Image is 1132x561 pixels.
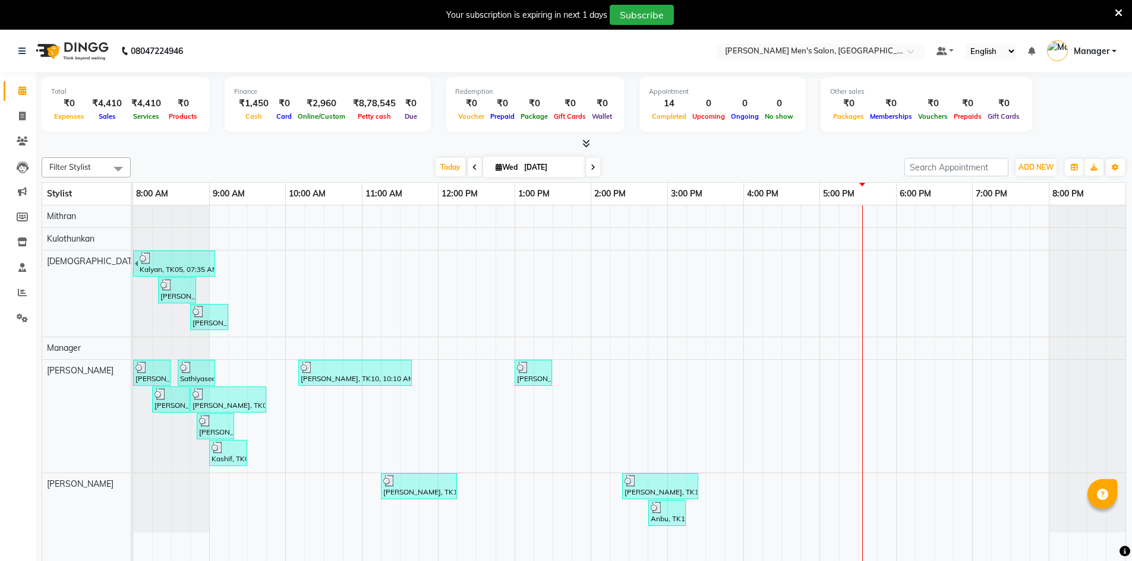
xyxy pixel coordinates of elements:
[436,158,465,176] span: Today
[487,97,518,110] div: ₹0
[610,5,674,25] button: Subscribe
[867,112,915,121] span: Memberships
[127,97,166,110] div: ₹4,410
[153,388,188,411] div: [PERSON_NAME], TK02, 08:15 AM-08:45 AM, Hair Cut & [PERSON_NAME] Trim
[951,97,985,110] div: ₹0
[951,112,985,121] span: Prepaids
[30,34,112,68] img: logo
[551,112,589,121] span: Gift Cards
[234,97,273,110] div: ₹1,450
[210,442,246,464] div: Kashif, TK08, 09:00 AM-09:30 AM, Express Cut
[649,87,796,97] div: Appointment
[830,87,1023,97] div: Other sales
[362,185,405,202] a: 11:00 AM
[87,97,127,110] div: ₹4,410
[830,112,867,121] span: Packages
[915,97,951,110] div: ₹0
[348,97,401,110] div: ₹8,78,545
[589,97,615,110] div: ₹0
[455,87,615,97] div: Redemption
[762,112,796,121] span: No show
[210,185,248,202] a: 9:00 AM
[518,97,551,110] div: ₹0
[51,112,87,121] span: Expenses
[668,185,705,202] a: 3:00 PM
[198,415,233,438] div: [PERSON_NAME], TK07, 08:50 AM-09:20 AM, Express Cut
[439,185,481,202] a: 12:00 PM
[649,112,689,121] span: Completed
[96,112,119,121] span: Sales
[985,112,1023,121] span: Gift Cards
[191,306,227,328] div: [PERSON_NAME], TK06, 08:45 AM-09:15 AM, [PERSON_NAME] Design
[47,343,81,353] span: Manager
[897,185,934,202] a: 6:00 PM
[131,34,183,68] b: 08047224946
[51,87,200,97] div: Total
[830,97,867,110] div: ₹0
[166,97,200,110] div: ₹0
[689,112,728,121] span: Upcoming
[867,97,915,110] div: ₹0
[744,185,781,202] a: 4:00 PM
[1049,185,1087,202] a: 8:00 PM
[166,112,200,121] span: Products
[985,97,1023,110] div: ₹0
[242,112,265,121] span: Cash
[973,185,1010,202] a: 7:00 PM
[51,97,87,110] div: ₹0
[191,388,265,411] div: [PERSON_NAME], TK09, 08:45 AM-09:45 AM, HAIRCUT+ [PERSON_NAME] TRIM + CLEAN UP
[1047,40,1068,61] img: Manager
[728,97,762,110] div: 0
[762,97,796,110] div: 0
[1074,45,1109,58] span: Manager
[133,185,171,202] a: 8:00 AM
[299,362,411,384] div: [PERSON_NAME], TK10, 10:10 AM-11:40 AM, HAIRCUT+ [PERSON_NAME] TRIM + CLEAN UP,[PERSON_NAME] Face...
[516,362,551,384] div: [PERSON_NAME], TK12, 01:00 PM-01:30 PM, Hair Cut & [PERSON_NAME] Trim
[487,112,518,121] span: Prepaid
[649,502,685,524] div: Anbu, TK13, 02:45 PM-03:15 PM, [PERSON_NAME] Design
[904,158,1008,176] input: Search Appointment
[382,475,456,497] div: [PERSON_NAME], TK11, 11:15 AM-12:15 PM, Hair Cut (INCL HAIR WASH),[PERSON_NAME] Design
[47,478,113,489] span: [PERSON_NAME]
[49,162,91,172] span: Filter Stylist
[446,9,607,21] div: Your subscription is expiring in next 1 days
[521,159,580,176] input: 2025-09-03
[915,112,951,121] span: Vouchers
[820,185,857,202] a: 5:00 PM
[1016,159,1057,176] button: ADD NEW
[47,188,72,199] span: Stylist
[47,233,94,244] span: Kulothunkan
[401,97,421,110] div: ₹0
[286,185,329,202] a: 10:00 AM
[455,112,487,121] span: Voucher
[234,87,421,97] div: Finance
[728,112,762,121] span: Ongoing
[623,475,697,497] div: [PERSON_NAME], TK14, 02:25 PM-03:25 PM, HAIRCUT+ [PERSON_NAME] TRIM + CLEAN UP
[134,362,169,384] div: [PERSON_NAME], TK01, 08:00 AM-08:30 AM, [PERSON_NAME] Design
[649,97,689,110] div: 14
[47,256,140,267] span: [DEMOGRAPHIC_DATA]
[138,252,214,275] div: Kalyan, TK05, 07:35 AM-09:05 AM, Hair Cut & [PERSON_NAME] Trim,L'OREAL Hair Colour Non [MEDICAL_D...
[179,362,214,384] div: Sathiyaseelan, TK04, 08:35 AM-09:05 AM, Hair Cut & [PERSON_NAME] Trim
[295,97,348,110] div: ₹2,960
[1019,163,1054,172] span: ADD NEW
[455,97,487,110] div: ₹0
[295,112,348,121] span: Online/Custom
[130,112,162,121] span: Services
[47,365,113,376] span: [PERSON_NAME]
[493,163,521,172] span: Wed
[518,112,551,121] span: Package
[273,112,295,121] span: Card
[591,185,629,202] a: 2:00 PM
[47,211,76,221] span: Mithran
[273,97,295,110] div: ₹0
[1082,514,1120,549] iframe: chat widget
[589,112,615,121] span: Wallet
[159,279,195,302] div: [PERSON_NAME], TK03, 08:20 AM-08:50 AM, Hair Cut & [PERSON_NAME] Trim
[689,97,728,110] div: 0
[355,112,394,121] span: Petty cash
[402,112,420,121] span: Due
[515,185,553,202] a: 1:00 PM
[551,97,589,110] div: ₹0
